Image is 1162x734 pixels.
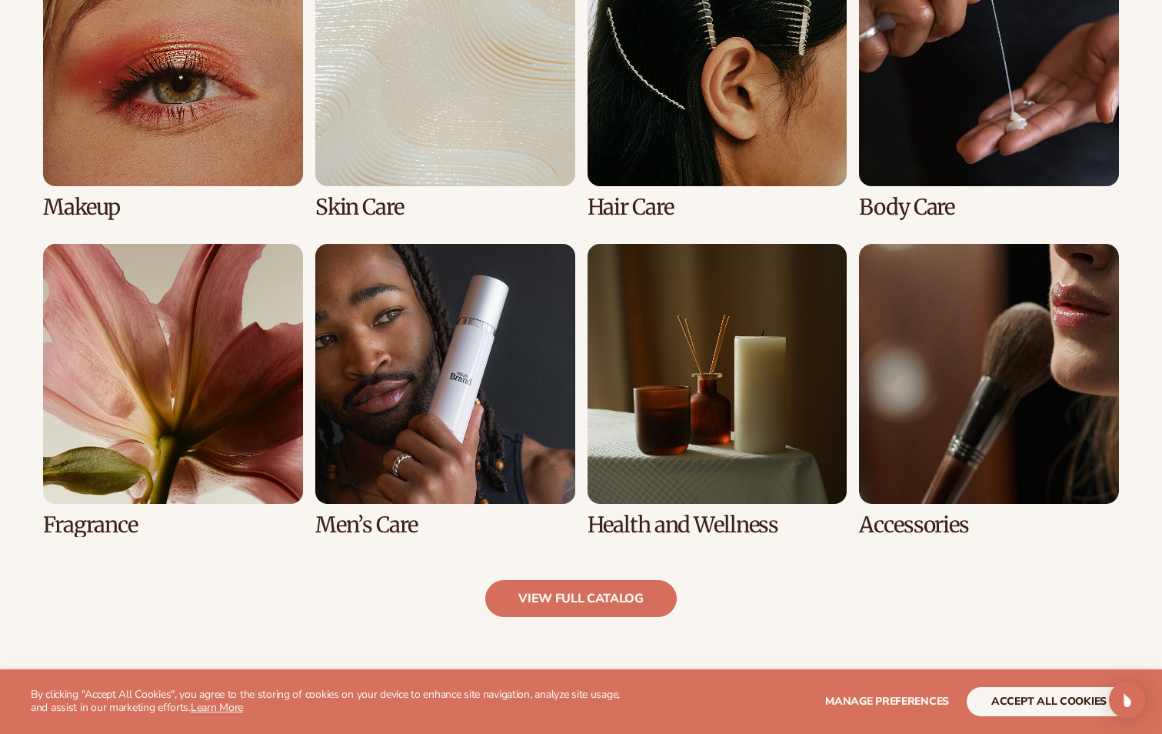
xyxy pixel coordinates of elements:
span: Manage preferences [825,694,949,709]
a: view full catalog [485,580,677,617]
h3: Skin Care [315,195,575,219]
div: 6 / 8 [315,244,575,537]
button: Manage preferences [825,687,949,716]
button: accept all cookies [967,687,1131,716]
h3: Body Care [859,195,1119,219]
p: By clicking "Accept All Cookies", you agree to the storing of cookies on your device to enhance s... [31,689,630,715]
a: Learn More [191,700,243,715]
h3: Makeup [43,195,303,219]
div: 7 / 8 [588,244,847,537]
div: 5 / 8 [43,244,303,537]
div: Open Intercom Messenger [1109,682,1146,719]
div: 8 / 8 [859,244,1119,537]
h3: Hair Care [588,195,847,219]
